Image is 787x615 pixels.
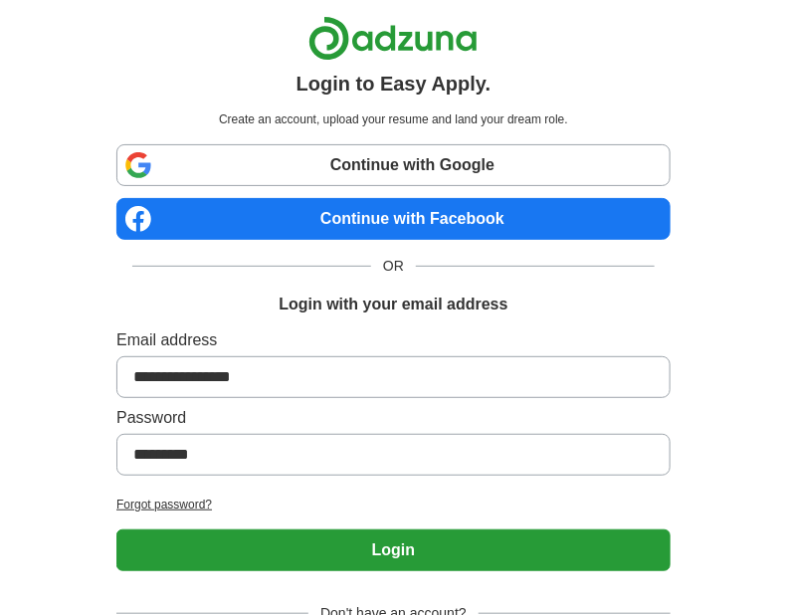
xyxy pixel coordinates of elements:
p: Create an account, upload your resume and land your dream role. [120,110,667,128]
label: Password [116,406,671,430]
span: OR [371,256,416,277]
a: Continue with Facebook [116,198,671,240]
a: Forgot password? [116,496,671,513]
h1: Login to Easy Apply. [296,69,492,99]
label: Email address [116,328,671,352]
img: Adzuna logo [308,16,478,61]
button: Login [116,529,671,571]
h1: Login with your email address [279,293,507,316]
a: Continue with Google [116,144,671,186]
